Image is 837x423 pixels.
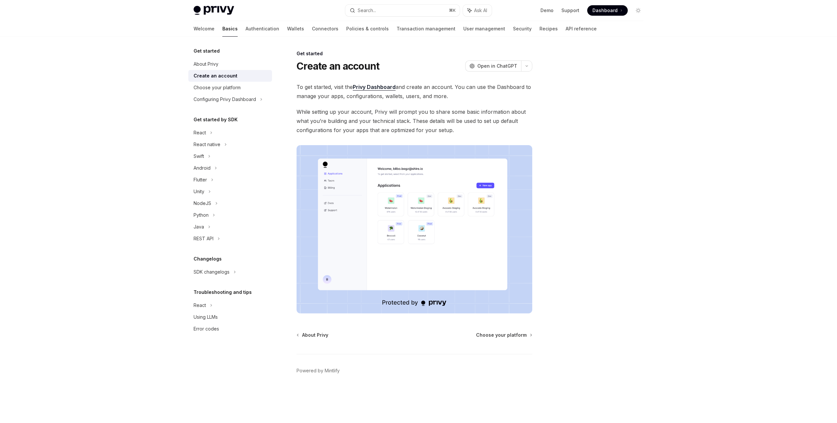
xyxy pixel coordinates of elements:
[194,152,204,160] div: Swift
[188,82,272,93] a: Choose your platform
[194,84,241,92] div: Choose your platform
[297,107,532,135] span: While setting up your account, Privy will prompt you to share some basic information about what y...
[345,5,460,16] button: Search...⌘K
[346,21,389,37] a: Policies & controls
[194,223,204,231] div: Java
[463,5,492,16] button: Ask AI
[194,176,207,184] div: Flutter
[194,116,238,124] h5: Get started by SDK
[194,325,219,333] div: Error codes
[194,268,230,276] div: SDK changelogs
[194,188,204,195] div: Unity
[297,82,532,101] span: To get started, visit the and create an account. You can use the Dashboard to manage your apps, c...
[463,21,505,37] a: User management
[587,5,628,16] a: Dashboard
[194,47,220,55] h5: Get started
[188,70,272,82] a: Create an account
[194,235,214,243] div: REST API
[476,332,527,338] span: Choose your platform
[477,63,517,69] span: Open in ChatGPT
[194,141,220,148] div: React native
[513,21,532,37] a: Security
[297,60,379,72] h1: Create an account
[188,323,272,335] a: Error codes
[287,21,304,37] a: Wallets
[194,288,252,296] h5: Troubleshooting and tips
[397,21,455,37] a: Transaction management
[476,332,532,338] a: Choose your platform
[194,72,237,80] div: Create an account
[474,7,487,14] span: Ask AI
[246,21,279,37] a: Authentication
[297,367,340,374] a: Powered by Mintlify
[194,199,211,207] div: NodeJS
[194,129,206,137] div: React
[194,255,222,263] h5: Changelogs
[194,60,218,68] div: About Privy
[633,5,643,16] button: Toggle dark mode
[539,21,558,37] a: Recipes
[194,6,234,15] img: light logo
[449,8,456,13] span: ⌘ K
[465,60,521,72] button: Open in ChatGPT
[222,21,238,37] a: Basics
[188,58,272,70] a: About Privy
[592,7,618,14] span: Dashboard
[540,7,554,14] a: Demo
[312,21,338,37] a: Connectors
[358,7,376,14] div: Search...
[194,21,214,37] a: Welcome
[566,21,597,37] a: API reference
[302,332,328,338] span: About Privy
[297,50,532,57] div: Get started
[297,332,328,338] a: About Privy
[194,164,211,172] div: Android
[297,145,532,313] img: images/Dash.png
[353,84,396,91] a: Privy Dashboard
[561,7,579,14] a: Support
[194,313,218,321] div: Using LLMs
[194,301,206,309] div: React
[188,311,272,323] a: Using LLMs
[194,95,256,103] div: Configuring Privy Dashboard
[194,211,209,219] div: Python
